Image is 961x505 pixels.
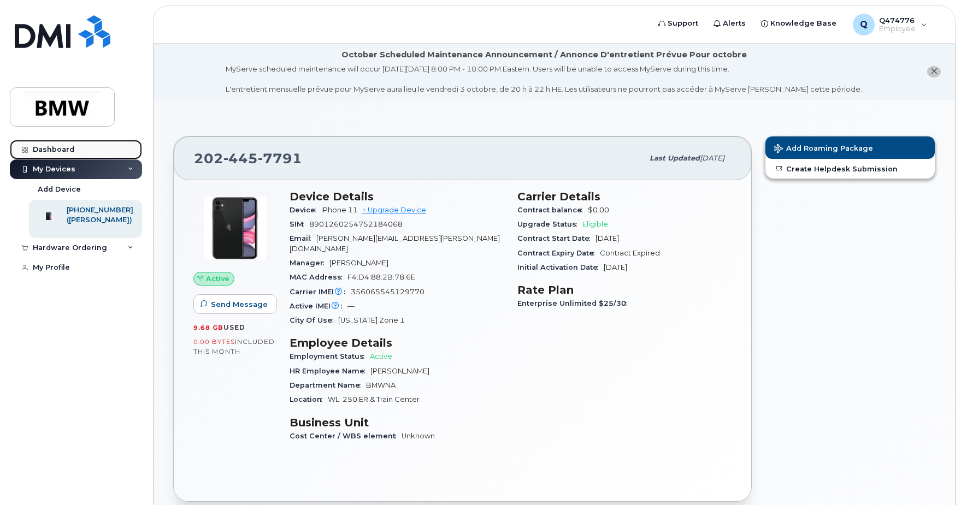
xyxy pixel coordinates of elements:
div: October Scheduled Maintenance Announcement / Annonce D'entretient Prévue Pour octobre [341,49,747,61]
h3: Device Details [290,190,504,203]
span: MAC Address [290,273,347,281]
span: Email [290,234,316,242]
span: Last updated [650,154,700,162]
span: Contract Expired [600,249,660,257]
a: Create Helpdesk Submission [765,159,935,179]
span: SIM [290,220,309,228]
span: Initial Activation Date [517,263,604,271]
span: 202 [194,150,302,167]
span: Send Message [211,299,268,310]
span: Manager [290,259,329,267]
span: BMWNA [366,381,396,389]
span: [PERSON_NAME] [370,367,429,375]
span: 0.00 Bytes [193,338,235,346]
span: [DATE] [604,263,627,271]
h3: Employee Details [290,336,504,349]
span: 445 [223,150,258,167]
span: [PERSON_NAME][EMAIL_ADDRESS][PERSON_NAME][DOMAIN_NAME] [290,234,500,252]
span: Add Roaming Package [774,144,873,155]
span: Contract Expiry Date [517,249,600,257]
h3: Rate Plan [517,283,732,296]
button: close notification [927,66,941,78]
span: HR Employee Name [290,367,370,375]
span: [DATE] [596,234,619,242]
span: Upgrade Status [517,220,582,228]
span: — [347,302,355,310]
div: MyServe scheduled maintenance will occur [DATE][DATE] 8:00 PM - 10:00 PM Eastern. Users will be u... [226,64,862,94]
span: 7791 [258,150,302,167]
span: $0.00 [588,206,609,214]
span: Unknown [402,432,435,440]
button: Send Message [193,294,277,314]
h3: Carrier Details [517,190,732,203]
span: Device [290,206,321,214]
span: 8901260254752184068 [309,220,403,228]
span: Contract Start Date [517,234,596,242]
span: [DATE] [700,154,724,162]
button: Add Roaming Package [765,136,935,159]
span: Active IMEI [290,302,347,310]
a: + Upgrade Device [362,206,426,214]
span: Active [206,274,229,284]
span: Enterprise Unlimited $25/30 [517,299,632,307]
span: Eligible [582,220,608,228]
span: Carrier IMEI [290,288,351,296]
iframe: Messenger Launcher [913,458,953,497]
span: Active [370,352,392,360]
span: included this month [193,337,275,355]
span: City Of Use [290,316,338,324]
span: 9.68 GB [193,324,223,331]
span: Contract balance [517,206,588,214]
span: F4:D4:88:2B:78:6E [347,273,415,281]
span: WL: 250 ER & Train Center [328,395,420,403]
h3: Business Unit [290,416,504,429]
span: Employment Status [290,352,370,360]
span: iPhone 11 [321,206,358,214]
span: 356065545129770 [351,288,425,296]
span: [PERSON_NAME] [329,259,388,267]
img: iPhone_11.jpg [202,195,268,261]
span: [US_STATE] Zone 1 [338,316,405,324]
span: Cost Center / WBS element [290,432,402,440]
span: used [223,323,245,331]
span: Location [290,395,328,403]
span: Department Name [290,381,366,389]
